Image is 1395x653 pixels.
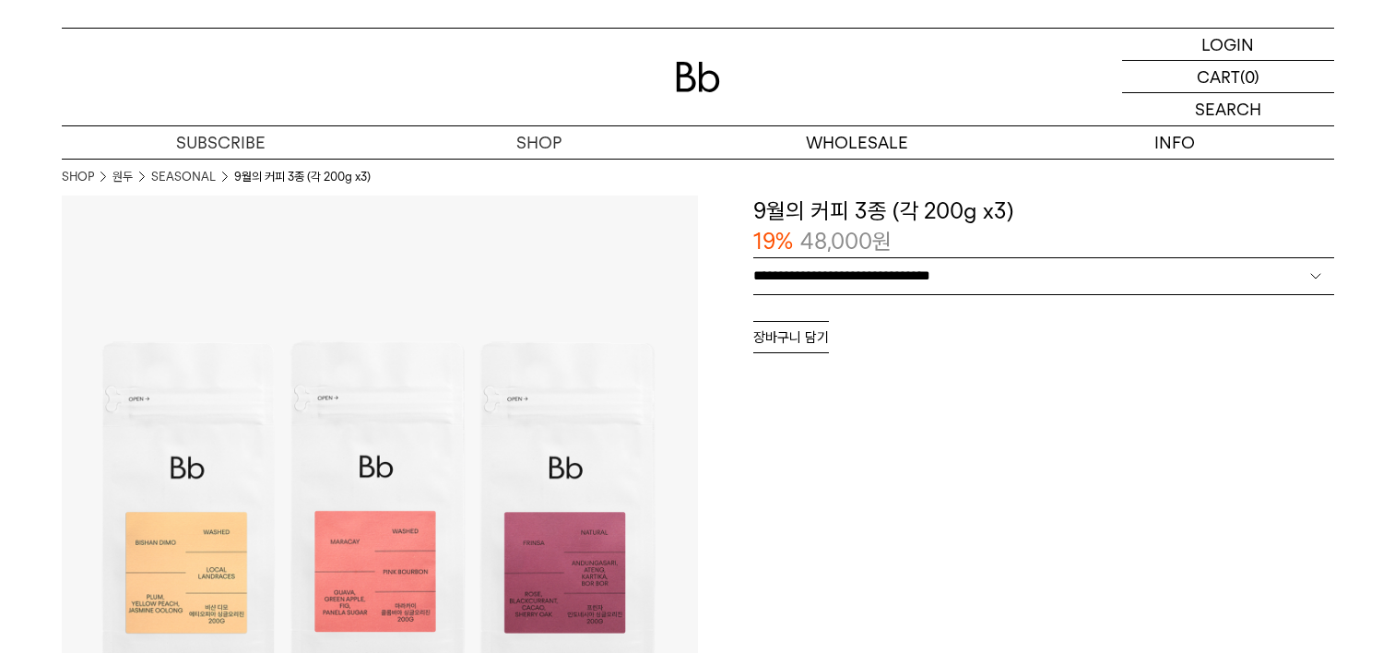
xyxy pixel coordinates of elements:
a: SHOP [380,126,698,159]
p: INFO [1016,126,1334,159]
h3: 9월의 커피 3종 (각 200g x3) [753,196,1334,227]
a: LOGIN [1122,29,1334,61]
p: SEARCH [1195,93,1261,125]
a: SHOP [62,168,94,186]
p: LOGIN [1201,29,1254,60]
img: 로고 [676,62,720,92]
a: SEASONAL [151,168,216,186]
button: 장바구니 담기 [753,321,829,353]
p: CART [1197,61,1240,92]
a: 원두 [112,168,133,186]
a: SUBSCRIBE [62,126,380,159]
li: 9월의 커피 3종 (각 200g x3) [234,168,371,186]
p: (0) [1240,61,1259,92]
p: WHOLESALE [698,126,1016,159]
span: 원 [872,228,892,255]
a: CART (0) [1122,61,1334,93]
p: 48,000 [800,226,892,257]
p: 19% [753,226,793,257]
